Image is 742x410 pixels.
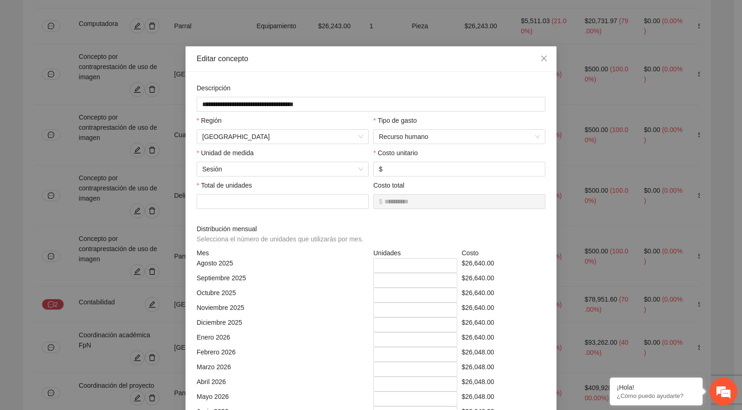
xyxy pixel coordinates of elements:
div: Septiembre 2025 [194,273,371,288]
div: Mes [194,248,371,258]
p: ¿Cómo puedo ayudarte? [617,392,696,399]
div: $26,640.00 [460,273,548,288]
div: $26,640.00 [460,303,548,317]
div: $26,640.00 [460,317,548,332]
span: Sesión [202,162,363,176]
span: Recurso humano [379,130,540,144]
div: $26,048.00 [460,362,548,377]
label: Costo total [373,180,404,190]
div: Unidades [371,248,460,258]
span: close [540,55,548,62]
div: Marzo 2026 [194,362,371,377]
label: Unidad de medida [197,148,254,158]
span: Distribución mensual [197,224,367,244]
label: Tipo de gasto [373,115,417,126]
div: Febrero 2026 [194,347,371,362]
div: Editar concepto [197,54,545,64]
div: Octubre 2025 [194,288,371,303]
div: Chatee con nosotros ahora [48,47,156,59]
span: $ [379,196,383,207]
div: $26,640.00 [460,288,548,303]
span: Selecciona el número de unidades que utilizarás por mes. [197,235,364,243]
div: $26,048.00 [460,377,548,391]
label: Total de unidades [197,180,252,190]
div: $26,640.00 [460,332,548,347]
label: Costo unitario [373,148,418,158]
span: Chihuahua [202,130,363,144]
label: Región [197,115,222,126]
div: Costo [460,248,548,258]
div: ¡Hola! [617,384,696,391]
div: Abril 2026 [194,377,371,391]
span: Estamos en línea. [54,124,128,217]
div: $26,048.00 [460,347,548,362]
div: $26,048.00 [460,391,548,406]
div: Agosto 2025 [194,258,371,273]
div: Mayo 2026 [194,391,371,406]
textarea: Escriba su mensaje y pulse “Intro” [5,253,177,285]
div: Noviembre 2025 [194,303,371,317]
label: Descripción [197,83,230,93]
div: Diciembre 2025 [194,317,371,332]
div: Enero 2026 [194,332,371,347]
div: $26,640.00 [460,258,548,273]
div: Minimizar ventana de chat en vivo [152,5,174,27]
button: Close [531,46,556,71]
span: $ [379,164,383,174]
